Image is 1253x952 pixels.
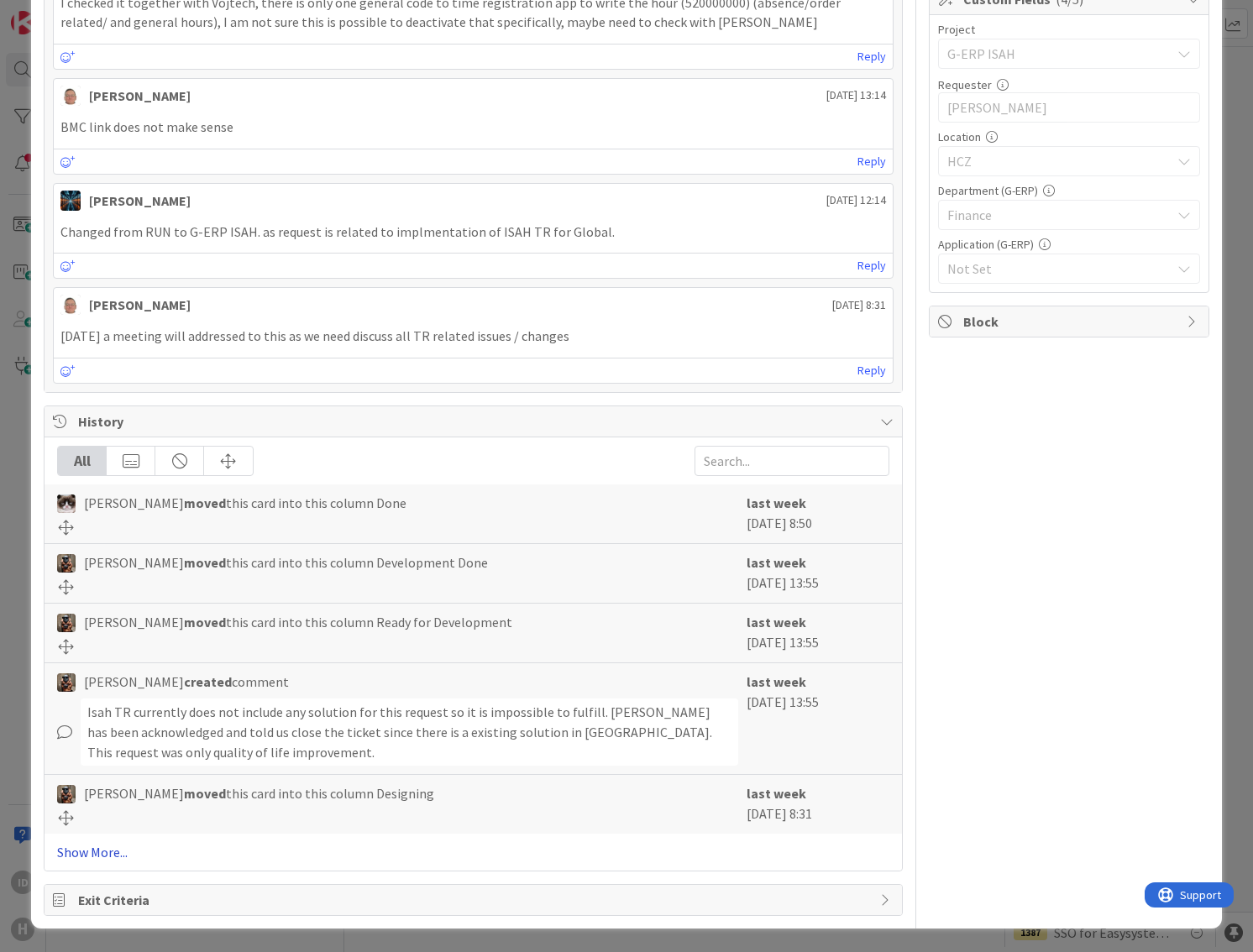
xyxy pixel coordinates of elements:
b: moved [184,554,226,571]
span: Block [963,311,1178,332]
p: Changed from RUN to G-ERP ISAH. as request is related to implmentation of ISAH TR for Global. [60,222,885,242]
div: Isah TR currently does not include any solution for this request so it is impossible to fulfill. ... [81,698,737,766]
div: [PERSON_NAME] [89,295,191,315]
span: Support [35,3,76,23]
div: [PERSON_NAME] [89,191,191,211]
span: Exit Criteria [78,890,871,910]
b: last week [747,494,806,511]
a: Reply [857,151,886,172]
span: Finance [947,205,1171,225]
span: [PERSON_NAME] this card into this column Designing [84,783,434,803]
b: moved [184,785,226,802]
span: [PERSON_NAME] this card into this column Ready for Development [84,612,512,632]
img: lD [60,295,81,315]
div: [DATE] 8:50 [747,493,889,535]
div: [DATE] 13:55 [747,612,889,654]
img: VK [57,614,76,632]
span: [PERSON_NAME] this card into this column Development Done [84,552,488,573]
label: Requester [938,77,992,92]
div: Application (G-ERP) [938,238,1200,250]
div: [DATE] 8:31 [747,783,889,825]
div: Department (G-ERP) [938,185,1200,196]
b: last week [747,673,806,690]
span: G-ERP ISAH [947,42,1162,65]
img: VK [57,554,76,573]
div: Project [938,24,1200,35]
a: Reply [857,360,886,381]
span: Not Set [947,259,1171,279]
img: Kv [57,494,76,513]
img: WW [60,191,81,211]
span: [PERSON_NAME] this card into this column Done [84,493,406,513]
div: [PERSON_NAME] [89,86,191,106]
a: Reply [857,255,886,276]
div: [DATE] 13:55 [747,552,889,594]
img: VK [57,673,76,692]
span: [DATE] 8:31 [832,296,886,314]
span: [DATE] 13:14 [826,86,886,104]
div: [DATE] 13:55 [747,672,889,766]
b: last week [747,614,806,630]
span: [DATE] 12:14 [826,191,886,209]
b: moved [184,494,226,511]
img: VK [57,785,76,803]
b: moved [184,614,226,630]
span: [PERSON_NAME] comment [84,672,289,692]
div: Location [938,131,1200,143]
b: last week [747,554,806,571]
b: last week [747,785,806,802]
b: created [184,673,232,690]
div: All [58,447,107,475]
p: BMC link does not make sense [60,118,885,137]
span: HCZ [947,151,1171,171]
p: [DATE] a meeting will addressed to this as we need discuss all TR related issues / changes [60,327,885,346]
img: lD [60,86,81,106]
input: Search... [695,446,889,476]
a: Reply [857,46,886,67]
a: Show More... [57,842,889,862]
span: History [78,411,871,432]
